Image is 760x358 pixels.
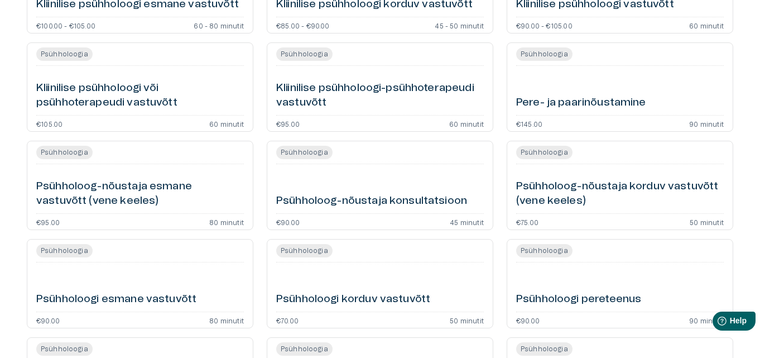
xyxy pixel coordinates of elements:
[209,317,244,323] p: 80 minutit
[36,22,95,28] p: €100.00 - €105.00
[209,218,244,225] p: 80 minutit
[690,218,724,225] p: 50 minutit
[435,22,484,28] p: 45 - 50 minutit
[516,22,573,28] p: €90.00 - €105.00
[276,120,300,127] p: €95.00
[516,344,573,354] span: Psühholoogia
[507,42,733,132] a: Open service booking details
[36,81,244,111] h6: Kliinilise psühholoogi või psühhoterapeudi vastuvõtt
[36,246,93,256] span: Psühholoogia
[516,218,538,225] p: €75.00
[276,218,300,225] p: €90.00
[516,120,542,127] p: €145.00
[267,141,493,230] a: Open service booking details
[194,22,244,28] p: 60 - 80 minutit
[450,218,484,225] p: 45 minutit
[276,194,467,209] h6: Psühholoog-nõustaja konsultatsioon
[507,141,733,230] a: Open service booking details
[689,22,724,28] p: 60 minutit
[36,317,60,323] p: €90.00
[507,239,733,328] a: Open service booking details
[516,246,573,256] span: Psühholoogia
[276,317,299,323] p: €70.00
[36,147,93,157] span: Psühholoogia
[267,239,493,328] a: Open service booking details
[516,147,573,157] span: Psühholoogia
[450,317,484,323] p: 50 minutit
[689,120,724,127] p: 90 minutit
[516,179,724,209] h6: Psühholoog-nõustaja korduv vastuvõtt (vene keeles)
[516,292,641,307] h6: Psühholoogi pereteenus
[516,49,573,59] span: Psühholoogia
[36,179,244,209] h6: Psühholoog-nõustaja esmane vastuvõtt (vene keeles)
[36,120,62,127] p: €105.00
[36,344,93,354] span: Psühholoogia
[276,49,333,59] span: Psühholoogia
[27,239,253,328] a: Open service booking details
[276,246,333,256] span: Psühholoogia
[36,292,196,307] h6: Psühholoogi esmane vastuvõtt
[36,218,60,225] p: €95.00
[673,307,760,338] iframe: Help widget launcher
[449,120,484,127] p: 60 minutit
[209,120,244,127] p: 60 minutit
[516,317,540,323] p: €90.00
[27,42,253,132] a: Open service booking details
[276,147,333,157] span: Psühholoogia
[276,22,330,28] p: €85.00 - €90.00
[516,96,646,111] h6: Pere- ja paarinõustamine
[276,81,484,111] h6: Kliinilise psühholoogi-psühhoterapeudi vastuvõtt
[276,344,333,354] span: Psühholoogia
[36,49,93,59] span: Psühholoogia
[276,292,430,307] h6: Psühholoogi korduv vastuvõtt
[27,141,253,230] a: Open service booking details
[267,42,493,132] a: Open service booking details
